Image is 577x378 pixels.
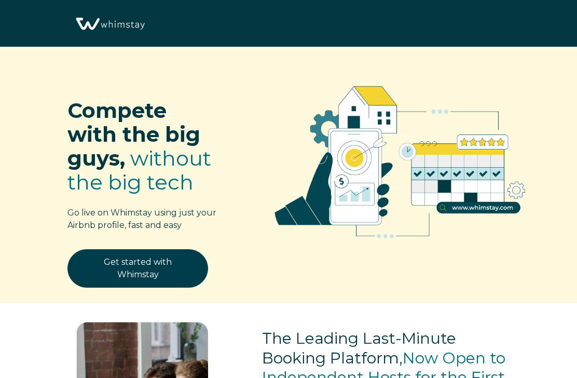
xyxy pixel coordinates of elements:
span: without the big tech [67,145,211,195]
span: Compete with the big guys, [67,98,200,171]
span: The Leading Last-Minute Booking Platform, [262,329,456,368]
img: Whimstay Logo-02 1 [73,5,147,43]
img: RBO Ilustrations-02 [254,62,546,253]
a: Get started with Whimstay [67,249,208,288]
span: Go live on Whimstay using just your Airbnb profile, fast and easy [67,208,216,230]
